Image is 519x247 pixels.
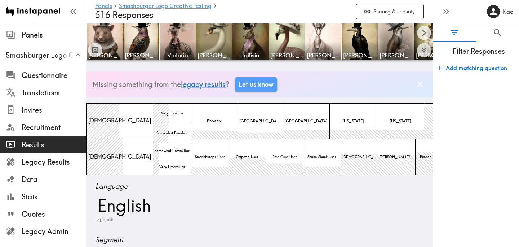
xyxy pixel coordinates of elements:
a: Smashburger Logo Creative Testing [119,3,212,10]
a: [PERSON_NAME] [378,23,414,60]
a: Victoria [160,23,196,60]
span: Recruitment [22,122,86,133]
span: Very Unfamiliar [158,163,187,171]
span: [PERSON_NAME] [416,51,449,59]
a: [PERSON_NAME] [123,23,160,60]
span: Smashburger Logo Creative Testing [6,50,86,60]
button: Dismiss banner [413,78,427,91]
span: Somewhat Familiar [155,129,189,137]
span: Panels [22,30,86,40]
span: Quotes [22,209,86,219]
span: [PERSON_NAME] [270,51,303,59]
span: Segment [95,235,424,245]
span: Very Familiar [160,109,185,117]
button: Toggle between responses and questions [88,43,102,57]
span: [PERSON_NAME] [380,51,413,59]
span: [PERSON_NAME] [343,51,376,59]
span: Filter Responses [439,46,519,56]
span: Five Guys User [271,153,298,161]
span: [GEOGRAPHIC_DATA] [238,117,283,126]
span: Legacy Results [22,157,86,167]
p: Missing something from the ? [92,79,229,90]
span: Victoria [161,51,194,59]
span: Legacy Admin [22,226,86,237]
button: Sharing & security [356,4,424,19]
span: English [96,194,151,216]
span: Jailisia [234,51,267,59]
span: Smashburger User [194,153,226,161]
span: Language [95,181,424,191]
span: [PERSON_NAME] [307,51,340,59]
button: Scroll right [417,26,431,40]
span: Questionnaire [22,70,86,81]
a: Let us know [235,77,277,92]
span: Phoenix [205,117,223,126]
span: [DEMOGRAPHIC_DATA] [87,115,153,126]
span: 516 Responses [95,10,153,20]
a: [PERSON_NAME] [86,23,123,60]
a: [PERSON_NAME] [305,23,342,60]
span: [PERSON_NAME] [88,51,121,59]
span: Shake Shack User [306,153,338,161]
a: Panels [95,3,112,10]
span: Stats [22,192,86,202]
a: [PERSON_NAME] [414,23,451,60]
span: Spanish [96,216,114,223]
span: Burger King User [418,153,449,161]
span: [PERSON_NAME] [125,51,158,59]
span: Invites [22,105,86,115]
a: Jailisia [232,23,269,60]
h6: Kae [503,8,513,16]
span: [US_STATE] [388,117,413,126]
span: [GEOGRAPHIC_DATA] [283,117,329,126]
button: Filter Responses [433,23,476,42]
span: Results [22,140,86,150]
span: Somewhat Unfamiliar [153,147,191,155]
a: [PERSON_NAME] [196,23,232,60]
button: Add matching question [434,61,510,75]
a: [PERSON_NAME] [269,23,305,60]
span: Translations [22,88,86,98]
span: Chipotle User [234,153,260,161]
span: [PERSON_NAME] [198,51,231,59]
button: Expand to show all items [417,43,431,57]
span: Search [493,28,502,38]
span: [DEMOGRAPHIC_DATA]-Fil-A User [341,153,378,161]
a: legacy results [181,80,226,89]
span: [US_STATE] [341,117,365,126]
span: [DEMOGRAPHIC_DATA] [87,151,153,162]
a: [PERSON_NAME] [342,23,378,60]
span: [PERSON_NAME]'s User [378,153,415,161]
span: Data [22,174,86,185]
